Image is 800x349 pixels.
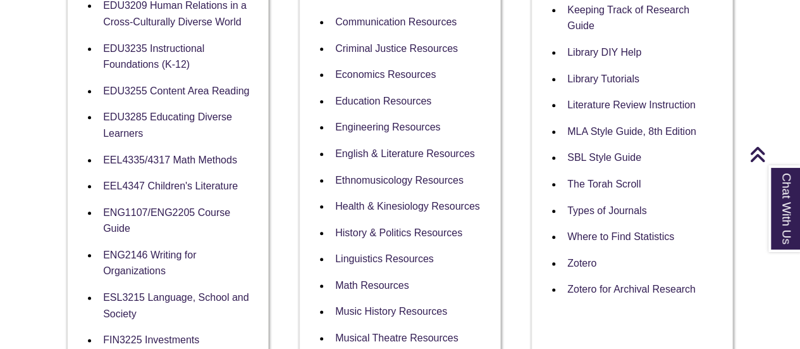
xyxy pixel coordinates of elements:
[335,69,436,80] a: Economics Resources
[335,306,447,317] a: Music History Resources
[335,43,458,54] a: Criminal Justice Resources
[103,181,238,191] a: EEL4347 Children's Literature
[567,73,639,84] a: Library Tutorials
[749,146,797,163] a: Back to Top
[567,126,696,137] a: MLA Style Guide, 8th Edition
[103,292,249,319] a: ESL3215 Language, School and Society
[335,175,464,186] a: Ethnomusicology Resources
[103,111,232,139] a: EDU3285 Educating Diverse Learners
[335,227,462,238] a: History & Politics Resources
[335,280,409,291] a: Math Resources
[103,250,196,277] a: ENG2146 Writing for Organizations
[335,148,475,159] a: English & Literature Resources
[335,16,457,27] a: Communication Resources
[567,99,696,110] a: Literature Review Instruction
[567,47,641,58] a: Library DIY Help
[103,334,199,345] a: FIN3225 Investments
[103,43,204,70] a: EDU3235 Instructional Foundations (K-12)
[567,179,641,189] a: The Torah Scroll
[335,253,434,264] a: Linguistics Resources
[567,205,646,216] a: Types of Journals
[103,86,249,96] a: EDU3255 Content Area Reading
[335,122,440,132] a: Engineering Resources
[567,231,674,242] a: Where to Find Statistics
[103,207,230,234] a: ENG1107/ENG2205 Course Guide
[567,152,641,163] a: SBL Style Guide
[567,4,689,32] a: Keeping Track of Research Guide
[103,155,237,165] a: EEL4335/4317 Math Methods
[335,96,431,106] a: Education Resources
[335,201,480,212] a: Health & Kinesiology Resources
[567,284,696,295] a: Zotero for Archival Research
[567,258,596,269] a: Zotero
[335,333,458,343] a: Musical Theatre Resources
